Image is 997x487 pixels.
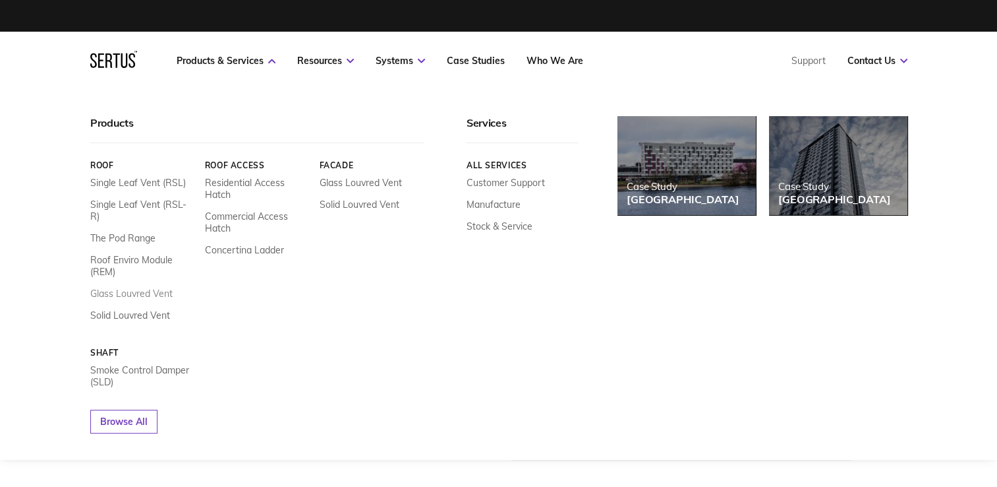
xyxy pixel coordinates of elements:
a: Single Leaf Vent (RSL) [90,177,186,189]
div: Products [90,116,424,143]
a: Glass Louvred Vent [319,177,401,189]
a: Solid Louvred Vent [90,309,170,321]
a: Support [791,55,826,67]
a: Commercial Access Hatch [204,211,309,234]
a: Roof Enviro Module (REM) [90,254,195,278]
a: Facade [319,160,424,170]
a: Resources [297,55,354,67]
a: Case Studies [447,55,505,67]
div: [GEOGRAPHIC_DATA] [778,193,890,206]
a: Glass Louvred Vent [90,288,173,300]
a: All services [467,160,578,170]
a: Who We Are [527,55,583,67]
div: Case Study [627,180,739,193]
div: Case Study [778,180,890,193]
a: Browse All [90,410,157,434]
div: Services [467,116,578,143]
iframe: Chat Widget [760,335,997,487]
a: Concertina Ladder [204,244,283,256]
div: [GEOGRAPHIC_DATA] [627,193,739,206]
a: Case Study[GEOGRAPHIC_DATA] [769,116,907,215]
a: Solid Louvred Vent [319,199,399,211]
a: Roof [90,160,195,170]
a: Customer Support [467,177,545,189]
a: Contact Us [847,55,907,67]
a: Single Leaf Vent (RSL-R) [90,199,195,222]
a: Roof Access [204,160,309,170]
a: Case Study[GEOGRAPHIC_DATA] [617,116,756,215]
a: Residential Access Hatch [204,177,309,201]
a: Systems [376,55,425,67]
a: Shaft [90,348,195,358]
a: Products & Services [177,55,275,67]
a: Stock & Service [467,220,532,232]
a: Manufacture [467,199,521,211]
a: Smoke Control Damper (SLD) [90,364,195,388]
a: The Pod Range [90,232,156,244]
